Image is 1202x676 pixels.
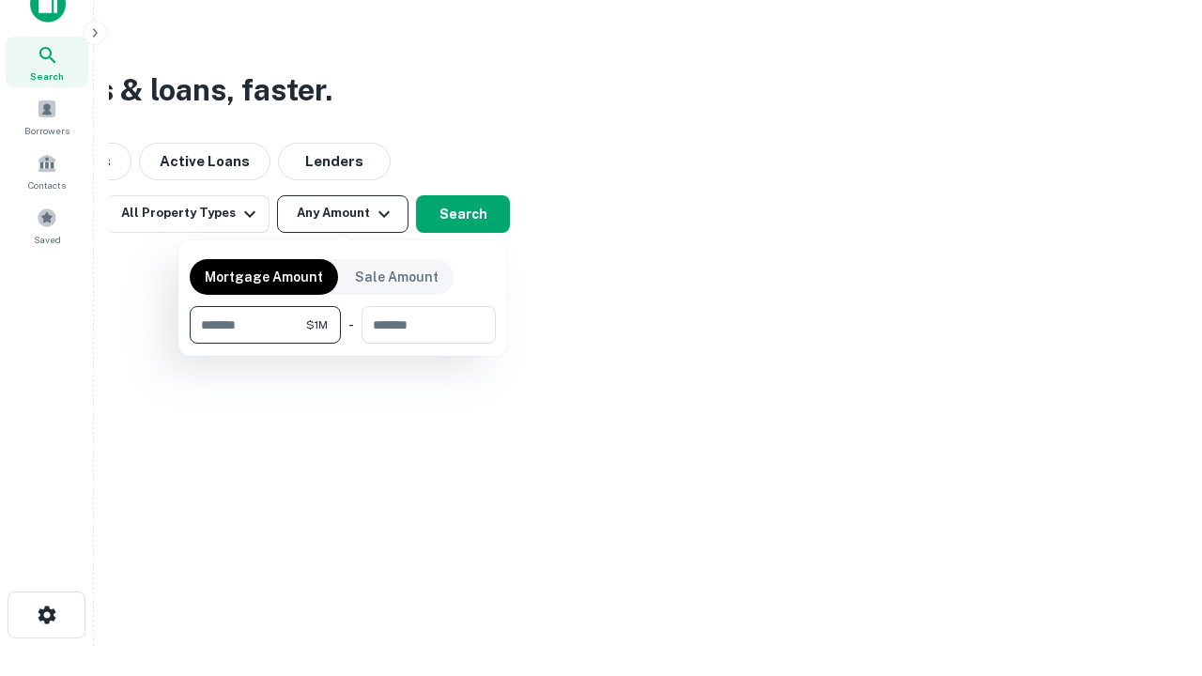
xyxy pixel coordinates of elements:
[1108,526,1202,616] iframe: Chat Widget
[306,316,328,333] span: $1M
[348,306,354,344] div: -
[205,267,323,287] p: Mortgage Amount
[355,267,439,287] p: Sale Amount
